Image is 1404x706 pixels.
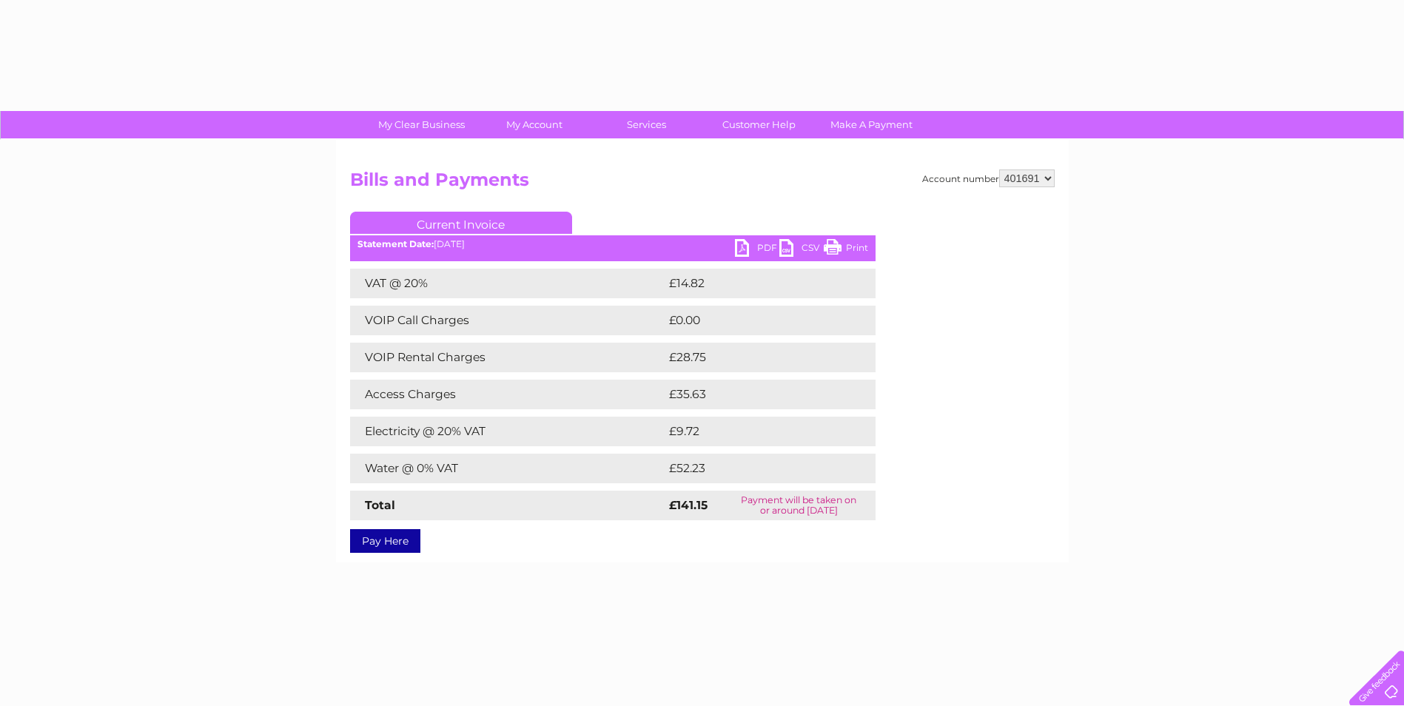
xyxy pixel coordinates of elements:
td: £0.00 [665,306,842,335]
td: £9.72 [665,417,841,446]
a: Print [824,239,868,260]
strong: £141.15 [669,498,708,512]
a: My Account [473,111,595,138]
a: Current Invoice [350,212,572,234]
td: £52.23 [665,454,845,483]
td: VOIP Rental Charges [350,343,665,372]
td: £14.82 [665,269,844,298]
b: Statement Date: [357,238,434,249]
td: Electricity @ 20% VAT [350,417,665,446]
h2: Bills and Payments [350,169,1055,198]
a: PDF [735,239,779,260]
a: Make A Payment [810,111,933,138]
td: Access Charges [350,380,665,409]
a: My Clear Business [360,111,483,138]
td: £28.75 [665,343,845,372]
a: Pay Here [350,529,420,553]
td: VAT @ 20% [350,269,665,298]
div: [DATE] [350,239,876,249]
a: Customer Help [698,111,820,138]
td: Water @ 0% VAT [350,454,665,483]
td: £35.63 [665,380,845,409]
td: Payment will be taken on or around [DATE] [722,491,876,520]
td: VOIP Call Charges [350,306,665,335]
a: CSV [779,239,824,260]
a: Services [585,111,708,138]
div: Account number [922,169,1055,187]
strong: Total [365,498,395,512]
